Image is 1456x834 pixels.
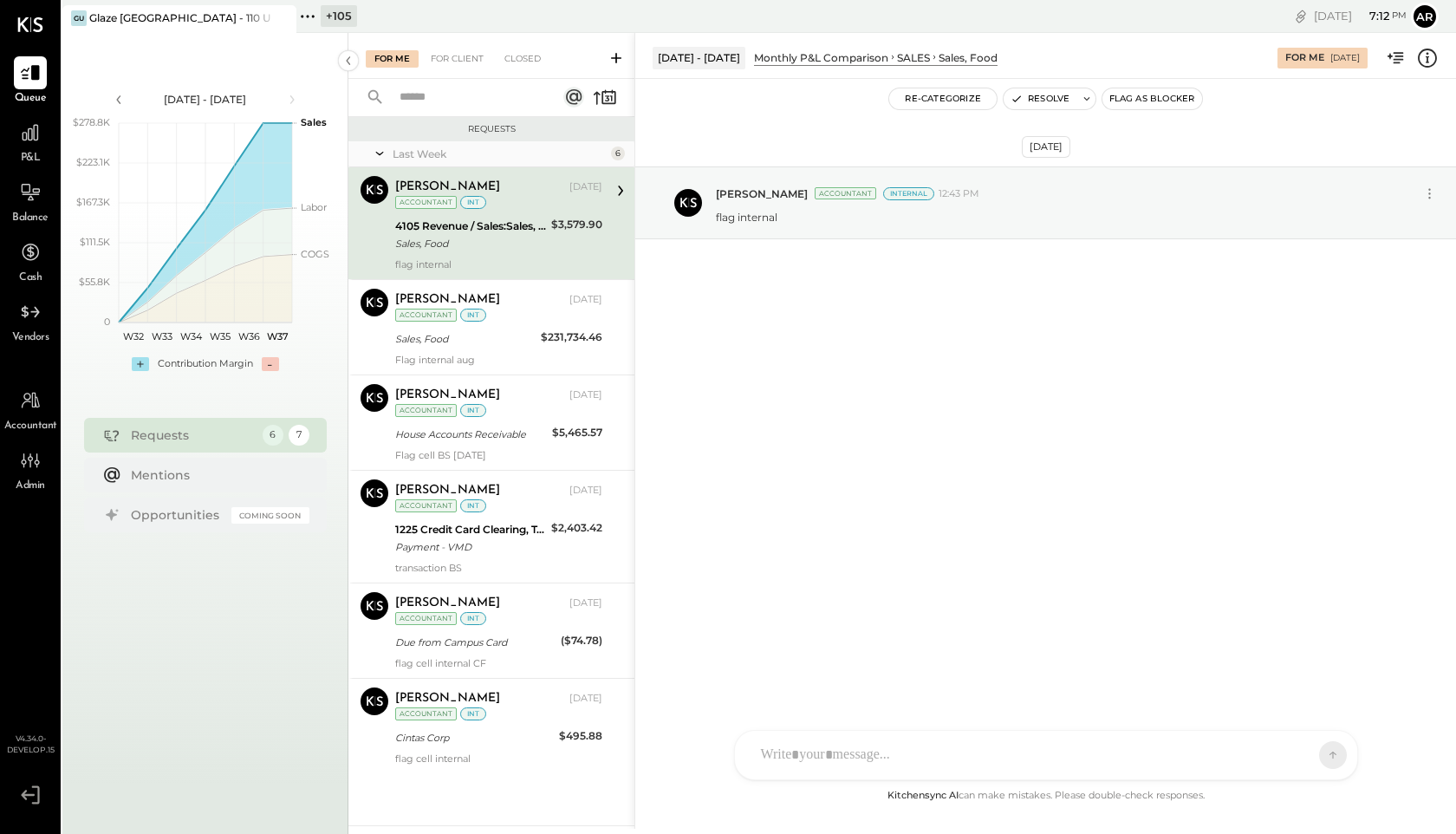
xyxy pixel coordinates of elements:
text: W37 [266,330,288,342]
text: Labor [301,201,327,213]
div: House Accounts Receivable [395,426,547,443]
div: [DATE] [569,692,602,706]
div: [PERSON_NAME] [395,482,500,499]
text: $111.5K [80,236,110,248]
div: For Me [366,50,419,68]
div: SALES [897,50,930,65]
div: Internal [883,187,934,200]
div: 7 [289,425,309,446]
div: [DATE] [569,388,602,402]
text: W36 [237,330,259,342]
span: [PERSON_NAME] [716,186,808,201]
div: int [460,612,486,625]
div: Sales, Food [939,50,998,65]
div: $231,734.46 [541,329,602,346]
div: Accountant [815,187,876,199]
div: For Client [422,50,492,68]
div: Accountant [395,404,457,417]
div: [PERSON_NAME] [395,291,500,309]
div: [PERSON_NAME] [395,595,500,612]
span: 12:43 PM [939,187,979,201]
div: [DATE] [569,596,602,610]
div: Cintas Corp [395,729,554,746]
div: Sales, Food [395,235,546,252]
div: Mentions [131,466,301,484]
div: Glaze [GEOGRAPHIC_DATA] - 110 Uni [89,10,270,25]
div: Accountant [395,612,457,625]
div: [PERSON_NAME] [395,690,500,707]
div: Accountant [395,196,457,209]
div: flag cell internal [395,753,602,765]
div: int [460,309,486,322]
div: int [460,404,486,417]
div: Accountant [395,309,457,322]
div: ($74.78) [561,632,602,649]
div: Requests [131,427,254,444]
span: Balance [12,211,49,226]
div: [DATE] [569,180,602,194]
div: 1225 Credit Card Clearing, Toast VMD [395,521,546,538]
div: Due from Campus Card [395,634,556,651]
div: Flag cell BS [DATE] [395,449,602,461]
span: Admin [16,479,45,494]
div: $5,465.57 [552,424,602,441]
div: 4105 Revenue / Sales:Sales, Food [395,218,546,235]
a: Admin [1,444,60,494]
div: Monthly P&L Comparison [754,50,888,65]
span: Vendors [12,330,49,346]
div: Accountant [395,499,457,512]
div: Payment - VMD [395,538,546,556]
div: [PERSON_NAME] [395,179,500,196]
text: $55.8K [79,276,110,288]
text: $278.8K [73,116,110,128]
button: Flag as Blocker [1102,88,1202,109]
div: Opportunities [131,506,223,524]
button: Ar [1411,3,1439,30]
div: Requests [357,123,626,135]
div: Sales, Food [395,330,536,348]
div: int [460,707,486,720]
div: [DATE] - [DATE] [653,47,745,68]
text: W35 [209,330,230,342]
p: flag internal [716,210,777,225]
div: $2,403.42 [551,519,602,537]
a: Vendors [1,296,60,346]
div: [DATE] [1022,136,1070,158]
a: Accountant [1,384,60,434]
div: For Me [1285,51,1324,65]
div: - [262,357,279,371]
div: Coming Soon [231,507,309,524]
div: [PERSON_NAME] [395,387,500,404]
button: Re-Categorize [889,88,997,109]
div: int [460,196,486,209]
div: copy link [1292,7,1310,25]
div: flag cell internal CF [395,657,602,669]
div: $3,579.90 [551,216,602,233]
span: P&L [21,151,41,166]
text: $167.3K [76,196,110,208]
text: W34 [179,330,202,342]
div: + [132,357,149,371]
div: transaction BS [395,562,602,574]
a: Cash [1,236,60,286]
span: Queue [15,91,47,107]
text: Sales [301,116,327,128]
text: W33 [152,330,172,342]
div: Last Week [393,147,607,161]
div: [DATE] [1330,52,1360,64]
div: GU [71,10,87,26]
div: 6 [611,147,625,160]
span: Accountant [4,419,57,434]
text: 0 [104,316,110,328]
div: Closed [496,50,549,68]
div: Flag internal aug [395,354,602,366]
div: Contribution Margin [158,357,253,371]
div: [DATE] [569,484,602,498]
text: $223.1K [76,156,110,168]
div: [DATE] [569,293,602,307]
div: Accountant [395,707,457,720]
button: Resolve [1004,88,1076,109]
div: [DATE] - [DATE] [132,92,279,107]
div: flag internal [395,258,602,270]
a: Queue [1,56,60,107]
